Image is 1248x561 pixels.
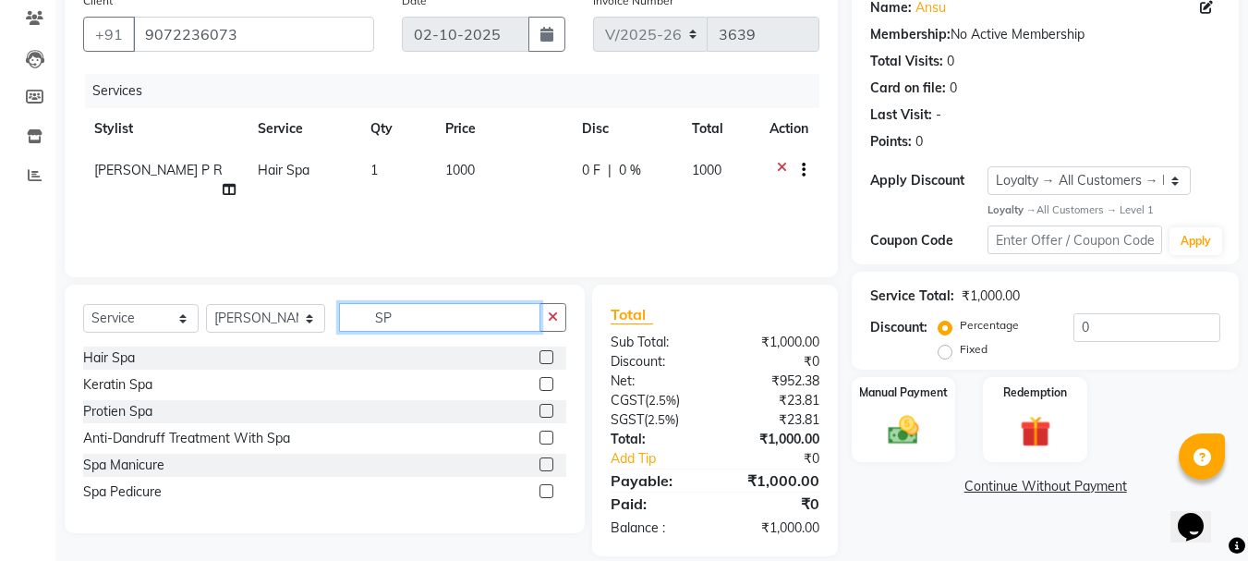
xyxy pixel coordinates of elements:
[987,226,1162,254] input: Enter Offer / Coupon Code
[648,412,675,427] span: 2.5%
[133,17,374,52] input: Search by Name/Mobile/Email/Code
[85,74,833,108] div: Services
[608,161,612,180] span: |
[947,52,954,71] div: 0
[597,410,715,430] div: ( )
[950,79,957,98] div: 0
[870,52,943,71] div: Total Visits:
[83,456,164,475] div: Spa Manicure
[715,410,833,430] div: ₹23.81
[735,449,834,469] div: ₹0
[597,449,734,469] a: Add Tip
[681,108,759,150] th: Total
[597,391,715,410] div: ( )
[247,108,359,150] th: Service
[915,132,923,152] div: 0
[83,482,162,502] div: Spa Pedicure
[597,372,715,391] div: Net:
[870,25,951,44] div: Membership:
[859,384,948,401] label: Manual Payment
[83,429,290,448] div: Anti-Dandruff Treatment With Spa
[758,108,819,150] th: Action
[715,391,833,410] div: ₹23.81
[1011,412,1060,450] img: _gift.svg
[936,105,941,125] div: -
[692,162,721,178] span: 1000
[870,25,1220,44] div: No Active Membership
[582,161,600,180] span: 0 F
[715,470,833,492] div: ₹1,000.00
[1003,384,1067,401] label: Redemption
[855,477,1235,496] a: Continue Without Payment
[611,392,645,409] span: CGST
[611,305,653,324] span: Total
[648,393,676,408] span: 2.5%
[258,162,309,178] span: Hair Spa
[611,411,644,428] span: SGST
[83,375,152,395] div: Keratin Spa
[870,171,987,190] div: Apply Discount
[715,333,833,352] div: ₹1,000.00
[870,79,946,98] div: Card on file:
[83,108,247,150] th: Stylist
[870,287,954,306] div: Service Total:
[870,318,927,337] div: Discount:
[878,412,928,447] img: _cash.svg
[571,108,681,150] th: Disc
[445,162,475,178] span: 1000
[987,202,1220,218] div: All Customers → Level 1
[715,518,833,538] div: ₹1,000.00
[960,317,1019,334] label: Percentage
[715,372,833,391] div: ₹952.38
[94,162,223,178] span: [PERSON_NAME] P R
[434,108,571,150] th: Price
[870,231,987,250] div: Coupon Code
[1170,487,1230,543] iframe: chat widget
[370,162,378,178] span: 1
[987,203,1036,216] strong: Loyalty →
[83,402,152,421] div: Protien Spa
[1169,227,1222,255] button: Apply
[960,341,987,358] label: Fixed
[597,470,715,492] div: Payable:
[597,333,715,352] div: Sub Total:
[359,108,434,150] th: Qty
[597,352,715,372] div: Discount:
[715,493,833,515] div: ₹0
[715,430,833,449] div: ₹1,000.00
[83,348,135,368] div: Hair Spa
[597,493,715,515] div: Paid:
[715,352,833,372] div: ₹0
[83,17,135,52] button: +91
[597,518,715,538] div: Balance :
[619,161,641,180] span: 0 %
[597,430,715,449] div: Total:
[870,132,912,152] div: Points:
[339,303,541,332] input: Search or Scan
[870,105,932,125] div: Last Visit:
[962,287,1020,306] div: ₹1,000.00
